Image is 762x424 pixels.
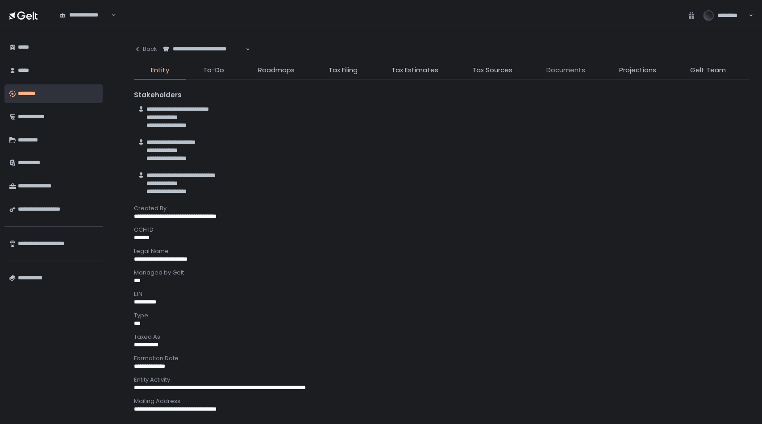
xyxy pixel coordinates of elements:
[54,6,116,25] div: Search for option
[134,397,750,405] div: Mailing Address
[59,19,111,28] input: Search for option
[690,65,726,75] span: Gelt Team
[157,40,250,58] div: Search for option
[619,65,656,75] span: Projections
[134,204,750,212] div: Created By
[472,65,512,75] span: Tax Sources
[134,376,750,384] div: Entity Activity
[134,354,750,362] div: Formation Date
[546,65,585,75] span: Documents
[329,65,358,75] span: Tax Filing
[391,65,438,75] span: Tax Estimates
[134,333,750,341] div: Taxed As
[134,40,157,58] button: Back
[134,269,750,277] div: Managed by Gelt
[134,45,157,53] div: Back
[134,312,750,320] div: Type
[134,90,750,100] div: Stakeholders
[203,65,224,75] span: To-Do
[134,290,750,298] div: EIN
[151,65,169,75] span: Entity
[258,65,295,75] span: Roadmaps
[134,226,750,234] div: CCH ID
[134,247,750,255] div: Legal Name
[163,53,245,62] input: Search for option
